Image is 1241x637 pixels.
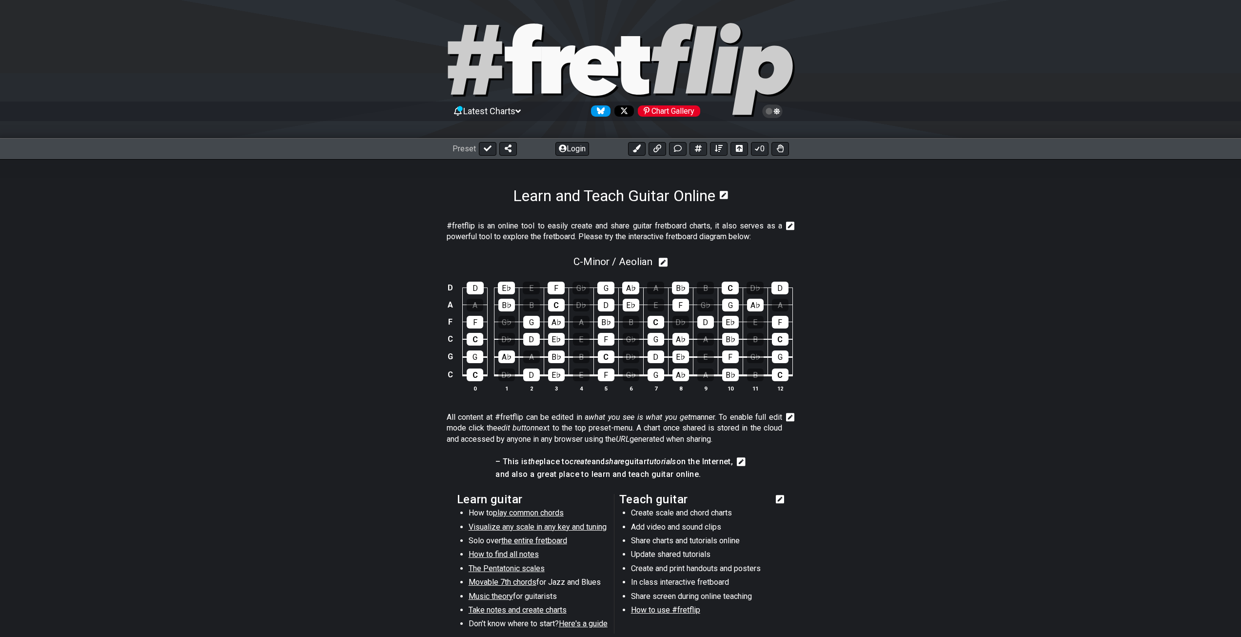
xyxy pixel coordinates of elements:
span: the entire fretboard [501,536,567,545]
li: for guitarists [469,591,608,605]
th: 10 [718,384,743,394]
div: G [467,350,483,363]
em: create [570,457,591,466]
li: In class interactive fretboard [631,577,770,591]
td: G [444,348,456,366]
div: A [523,350,540,363]
th: 0 [463,384,488,394]
div: A [573,316,590,329]
div: A♭ [622,282,639,294]
em: what you see is what you get [589,412,690,422]
li: Create and print handouts and posters [631,563,770,577]
button: Share Preset [499,142,517,156]
span: play common chords [493,508,564,517]
div: E [573,333,590,346]
button: Add media link [649,142,666,156]
button: Login [555,142,589,156]
i: Edit [786,221,795,232]
div: B♭ [722,369,739,381]
th: 11 [743,384,768,394]
span: C - Minor / Aeolian [573,256,652,267]
div: B [623,316,639,329]
div: E♭ [498,282,515,294]
i: Edit [786,412,795,424]
li: Update shared tutorials [631,549,770,563]
th: 3 [544,384,569,394]
div: G♭ [572,282,590,294]
div: C [648,316,664,329]
th: 1 [494,384,519,394]
div: F [598,333,614,346]
i: Edit [737,456,746,468]
div: A♭ [747,299,764,311]
span: Visualize any scale in any key and tuning [469,522,607,532]
div: B [697,282,714,294]
div: G♭ [747,350,764,363]
div: D [523,369,540,381]
span: The Pentatonic scales [469,564,545,573]
div: C [548,299,565,311]
th: 4 [569,384,593,394]
em: the [528,457,539,466]
span: Preset [453,144,476,153]
div: B♭ [598,316,614,329]
p: All content at #fretflip can be edited in a manner. To enable full edit mode click the next to th... [447,412,782,445]
div: B♭ [498,299,515,311]
div: B [747,369,764,381]
div: E [523,282,540,294]
h1: Click to edit [513,186,715,205]
div: G♭ [623,333,639,346]
div: D [467,282,484,294]
button: Done edit! [479,142,496,156]
th: 7 [643,384,668,394]
i: Edit [776,494,785,506]
div: A♭ [672,333,689,346]
td: C [444,366,456,384]
button: Toggle Dexterity for all fretkits [771,142,789,156]
div: D♭ [498,369,515,381]
div: E♭ [548,369,565,381]
div: D [648,350,664,363]
th: 6 [618,384,643,394]
span: Take notes and create charts [469,605,567,615]
li: How to [469,508,608,521]
li: Add video and sound clips [631,522,770,535]
td: D [444,279,456,296]
span: Toggle light / dark theme [767,107,778,116]
em: tutorials [647,457,676,466]
div: G [648,369,664,381]
p: #fretflip is an online tool to easily create and share guitar fretboard charts, it also serves as... [447,221,782,243]
div: B [747,333,764,346]
div: C [598,350,614,363]
div: E♭ [672,350,689,363]
div: C [467,369,483,381]
div: A [467,299,483,311]
div: D [697,316,714,329]
div: C [772,333,788,346]
span: How to find all notes [469,550,539,559]
h4: – This is place to and guitar on the Internet, [495,456,733,467]
span: Click to edit [447,221,782,243]
div: B [573,350,590,363]
div: A [697,333,714,346]
td: C [444,330,456,348]
div: D♭ [623,350,639,363]
li: Solo over [469,535,608,549]
div: F [548,282,565,294]
span: Click to edit [495,456,733,482]
h4: and also a great place to learn and teach guitar online. [495,469,733,480]
a: #fretflip at Pinterest [634,105,700,117]
div: F [672,299,689,311]
span: Movable 7th chords [469,577,536,587]
div: B [523,299,540,311]
div: D♭ [573,299,590,311]
td: A [444,296,456,313]
div: B♭ [722,333,739,346]
div: F [772,316,788,329]
div: G♭ [697,299,714,311]
div: D♭ [747,282,764,294]
button: 0 [751,142,768,156]
div: E [697,350,714,363]
span: Click to edit [457,494,772,634]
div: B♭ [672,282,689,294]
